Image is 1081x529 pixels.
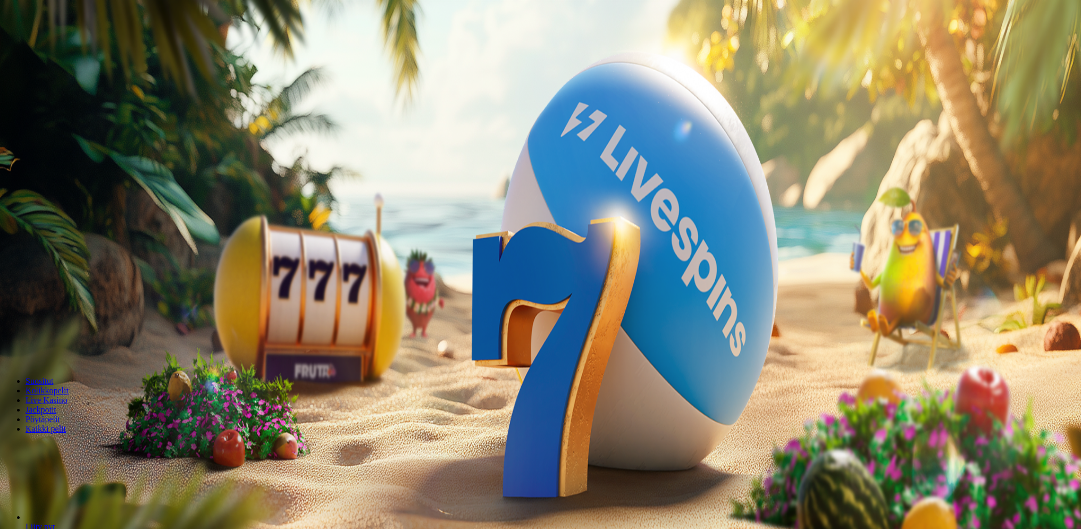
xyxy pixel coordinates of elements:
[26,415,60,424] a: Pöytäpelit
[26,376,53,385] a: Suositut
[4,358,1077,454] header: Lobby
[26,396,68,405] a: Live Kasino
[26,386,69,395] a: Kolikkopelit
[26,405,56,414] a: Jackpotit
[26,424,66,433] a: Kaikki pelit
[4,358,1077,434] nav: Lobby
